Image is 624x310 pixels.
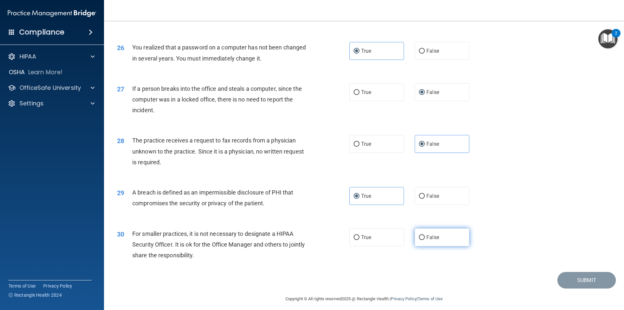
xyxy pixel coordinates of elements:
span: 30 [117,230,124,238]
span: True [361,234,371,240]
a: Privacy Policy [43,283,72,289]
span: True [361,89,371,95]
span: 27 [117,85,124,93]
p: Settings [19,100,44,107]
span: False [426,89,439,95]
input: False [419,142,425,147]
span: True [361,48,371,54]
span: False [426,234,439,240]
input: True [354,235,359,240]
span: False [426,193,439,199]
span: You realized that a password on a computer has not been changed in several years. You must immedi... [132,44,306,61]
a: Privacy Policy [391,296,416,301]
input: False [419,49,425,54]
span: A breach is defined as an impermissible disclosure of PHI that compromises the security or privac... [132,189,293,207]
img: PMB logo [8,7,96,20]
input: True [354,194,359,199]
a: Settings [8,100,95,107]
input: True [354,90,359,95]
span: True [361,141,371,147]
span: The practice receives a request to fax records from a physician unknown to the practice. Since it... [132,137,304,165]
a: Terms of Use [8,283,35,289]
p: HIPAA [19,53,36,61]
p: OfficeSafe University [19,84,81,92]
span: If a person breaks into the office and steals a computer, since the computer was in a locked offi... [132,85,302,114]
span: Ⓒ Rectangle Health 2024 [8,292,62,298]
p: Learn More! [28,68,63,76]
p: OSHA [9,68,25,76]
button: Submit [557,272,616,289]
button: Open Resource Center, 2 new notifications [598,29,617,48]
span: 28 [117,137,124,145]
div: Copyright © All rights reserved 2025 @ Rectangle Health | | [245,289,483,309]
h4: Compliance [19,28,64,37]
a: OfficeSafe University [8,84,95,92]
span: 26 [117,44,124,52]
span: For smaller practices, it is not necessary to designate a HIPAA Security Officer. It is ok for th... [132,230,305,259]
input: False [419,194,425,199]
input: True [354,49,359,54]
a: Terms of Use [418,296,443,301]
div: 2 [615,33,617,42]
span: True [361,193,371,199]
input: True [354,142,359,147]
input: False [419,90,425,95]
span: False [426,141,439,147]
span: 29 [117,189,124,197]
span: False [426,48,439,54]
input: False [419,235,425,240]
a: HIPAA [8,53,95,61]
